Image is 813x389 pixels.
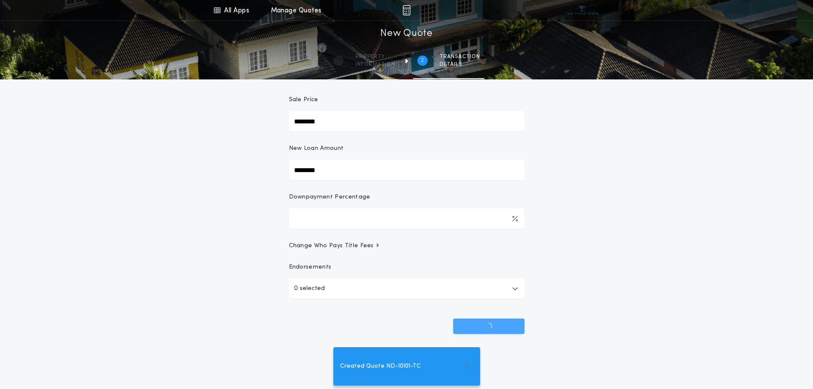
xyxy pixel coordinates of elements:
span: Property [356,53,395,60]
span: information [356,61,395,68]
p: New Loan Amount [289,144,344,153]
p: 0 selected [294,284,325,294]
span: Created Quote ND-10101-TC [340,362,421,371]
span: Change Who Pays Title Fees [289,242,381,250]
p: Endorsements [289,263,525,272]
span: details [440,61,480,68]
button: Change Who Pays Title Fees [289,242,525,250]
input: New Loan Amount [289,160,525,180]
input: Sale Price [289,111,525,132]
img: vs-icon [566,6,598,15]
h1: New Quote [380,27,432,41]
span: Transaction [440,53,480,60]
img: img [402,5,411,15]
p: Downpayment Percentage [289,193,370,202]
button: 0 selected [289,278,525,299]
p: Sale Price [289,96,318,104]
input: Downpayment Percentage [289,208,525,229]
h2: 2 [421,57,424,64]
